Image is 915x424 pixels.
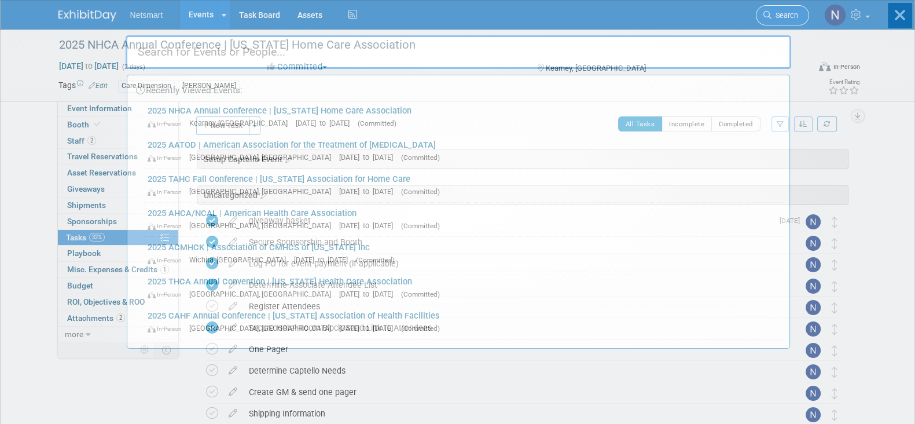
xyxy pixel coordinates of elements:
span: In-Person [148,120,187,127]
span: (Committed) [401,153,440,162]
span: (Committed) [401,222,440,230]
span: (Committed) [356,256,395,264]
span: [DATE] to [DATE] [296,119,355,127]
div: Recently Viewed Events: [133,75,784,100]
a: 2025 ACMHCK | Association of CMHCS of [US_STATE] Inc In-Person Wichita, [GEOGRAPHIC_DATA] [DATE] ... [142,237,784,271]
a: 2025 TAHC Fall Conference | [US_STATE] Association for Home Care In-Person [GEOGRAPHIC_DATA], [GE... [142,169,784,202]
span: (Committed) [401,188,440,196]
span: [DATE] to [DATE] [339,290,399,298]
a: 2025 NHCA Annual Conference | [US_STATE] Home Care Association In-Person Kearney, [GEOGRAPHIC_DAT... [142,100,784,134]
span: Kearney, [GEOGRAPHIC_DATA] [189,119,293,127]
span: [DATE] to [DATE] [339,324,399,332]
span: In-Person [148,291,187,298]
span: (Committed) [401,324,440,332]
a: 2025 THCA Annual Convention | [US_STATE] Health Care Association In-Person [GEOGRAPHIC_DATA], [GE... [142,271,784,305]
span: [DATE] to [DATE] [339,187,399,196]
span: [GEOGRAPHIC_DATA], [GEOGRAPHIC_DATA] [189,290,337,298]
span: [DATE] to [DATE] [294,255,354,264]
a: 2025 AHCA/NCAL | American Health Care Association In-Person [GEOGRAPHIC_DATA], [GEOGRAPHIC_DATA] ... [142,203,784,236]
span: [DATE] to [DATE] [339,153,399,162]
span: (Committed) [401,290,440,298]
span: [GEOGRAPHIC_DATA], [GEOGRAPHIC_DATA] [189,187,337,196]
span: [GEOGRAPHIC_DATA], [GEOGRAPHIC_DATA] [189,324,337,332]
span: [GEOGRAPHIC_DATA], [GEOGRAPHIC_DATA] [189,153,337,162]
span: In-Person [148,154,187,162]
span: In-Person [148,325,187,332]
input: Search for Events or People... [126,35,791,69]
span: In-Person [148,188,187,196]
span: In-Person [148,222,187,230]
span: Wichita, [GEOGRAPHIC_DATA] [189,255,292,264]
a: 2025 AATOD | American Association for the Treatment of [MEDICAL_DATA] In-Person [GEOGRAPHIC_DATA]... [142,134,784,168]
a: 2025 CAHF Annual Conference | [US_STATE] Association of Health Facilities In-Person [GEOGRAPHIC_D... [142,305,784,339]
span: In-Person [148,257,187,264]
span: (Committed) [358,119,396,127]
span: [DATE] to [DATE] [339,221,399,230]
span: [GEOGRAPHIC_DATA], [GEOGRAPHIC_DATA] [189,221,337,230]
